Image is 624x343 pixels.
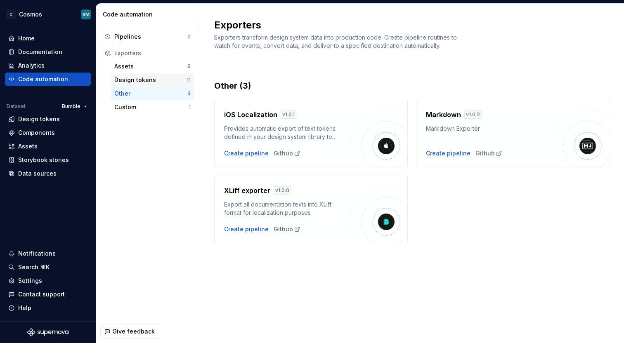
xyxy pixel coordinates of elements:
[18,48,62,56] div: Documentation
[83,11,90,18] div: RM
[187,33,191,40] div: 0
[18,156,69,164] div: Storybook stories
[224,125,350,141] div: Provides automatic export of text tokens defined in your design system library to format consumab...
[5,59,91,72] a: Analytics
[58,101,91,112] button: Bumble
[214,19,599,32] h2: Exporters
[5,73,91,86] a: Code automation
[114,76,187,84] div: Design tokens
[281,110,296,119] div: v 1.2.1
[189,104,191,110] div: 1
[187,90,191,97] div: 3
[5,45,91,59] a: Documentation
[5,126,91,139] a: Components
[114,103,189,111] div: Custom
[62,103,80,110] span: Bumble
[214,80,609,92] div: Other (3)
[224,186,270,195] h4: XLiff exporter
[224,149,269,157] button: Create pipeline
[5,274,91,287] a: Settings
[18,34,35,42] div: Home
[18,115,60,123] div: Design tokens
[18,129,55,137] div: Components
[18,61,45,70] div: Analytics
[274,186,291,195] div: v 1.0.0
[18,263,50,271] div: Search ⌘K
[5,288,91,301] button: Contact support
[5,247,91,260] button: Notifications
[103,10,196,19] div: Code automation
[27,328,69,336] svg: Supernova Logo
[426,110,461,120] h4: Markdown
[426,149,470,157] button: Create pipeline
[5,301,91,315] button: Help
[19,10,42,19] div: Cosmos
[18,304,31,312] div: Help
[101,30,194,43] button: Pipelines0
[5,167,91,180] a: Data sources
[18,290,65,298] div: Contact support
[224,225,269,233] button: Create pipeline
[5,140,91,153] a: Assets
[5,261,91,274] button: Search ⌘K
[2,5,94,23] button: CCosmosRM
[18,75,68,83] div: Code automation
[100,324,160,339] button: Give feedback
[114,89,187,98] div: Other
[187,77,191,83] div: 11
[114,33,187,41] div: Pipelines
[224,200,350,217] div: Export all documentation texts into XLiff format for localization purposes
[7,103,26,110] div: Dataset
[111,87,194,100] button: Other3
[214,34,459,49] span: Exporters transform design system data into production code. Create pipeline routines to watch fo...
[18,169,57,178] div: Data sources
[475,149,502,157] a: Github
[426,125,552,133] div: Markdown Exporter
[187,63,191,70] div: 8
[111,73,194,87] button: Design tokens11
[274,149,300,157] a: Github
[6,9,16,19] div: C
[18,142,38,150] div: Assets
[5,153,91,167] a: Storybook stories
[114,62,187,70] div: Assets
[464,110,482,119] div: v 1.0.2
[111,60,194,73] button: Assets8
[112,327,155,336] span: Give feedback
[111,101,194,114] button: Custom1
[18,249,56,258] div: Notifications
[274,225,300,233] a: Github
[18,277,42,285] div: Settings
[5,113,91,126] a: Design tokens
[224,110,277,120] h4: iOS Localization
[5,32,91,45] a: Home
[114,49,191,57] div: Exporters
